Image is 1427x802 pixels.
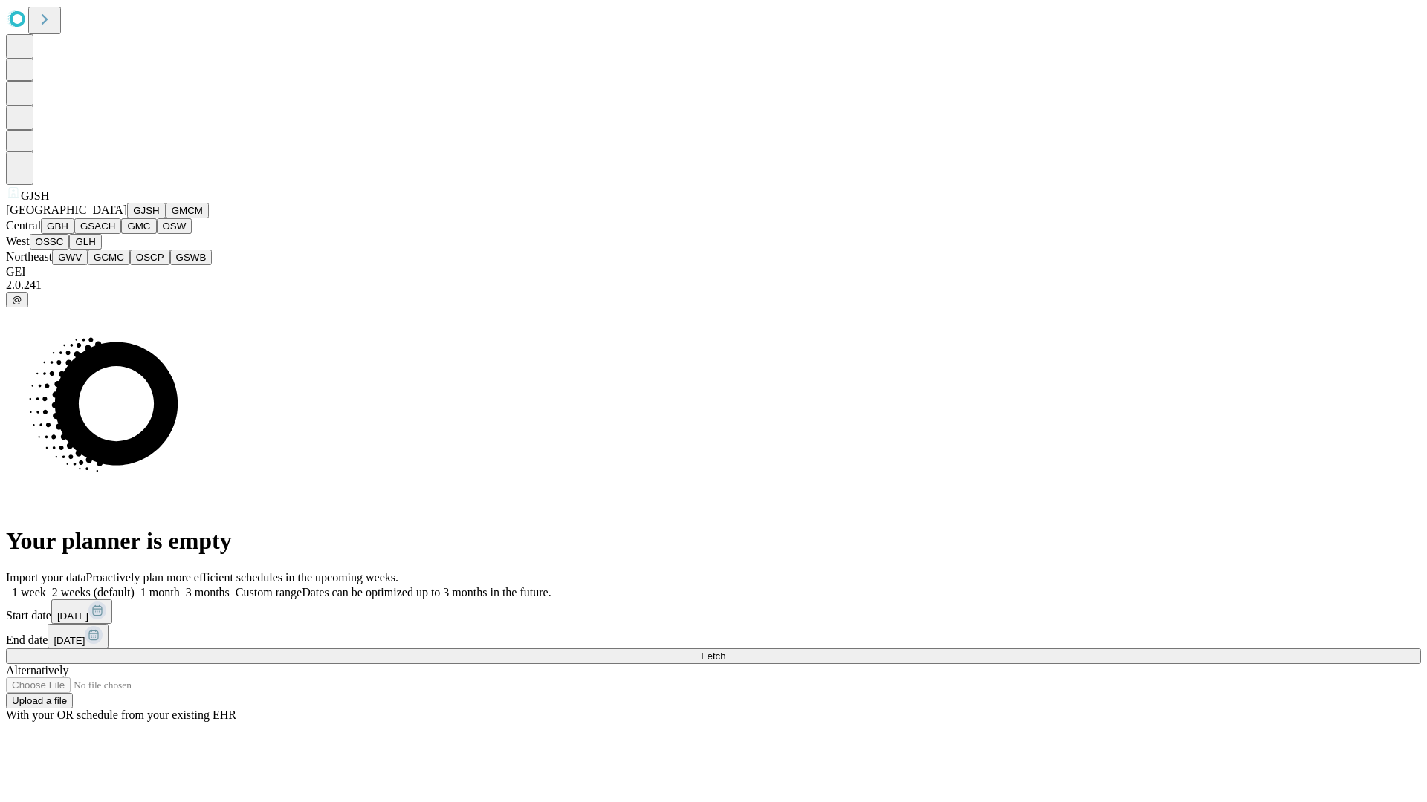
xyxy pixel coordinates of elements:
[170,250,213,265] button: GSWB
[6,527,1421,555] h1: Your planner is empty
[48,624,109,648] button: [DATE]
[6,219,41,232] span: Central
[166,203,209,218] button: GMCM
[52,586,135,599] span: 2 weeks (default)
[54,635,85,646] span: [DATE]
[127,203,166,218] button: GJSH
[6,599,1421,624] div: Start date
[6,664,68,677] span: Alternatively
[12,586,46,599] span: 1 week
[6,265,1421,278] div: GEI
[88,250,130,265] button: GCMC
[6,624,1421,648] div: End date
[157,218,192,234] button: OSW
[52,250,88,265] button: GWV
[12,294,22,305] span: @
[21,189,49,202] span: GJSH
[6,235,30,247] span: West
[6,693,73,708] button: Upload a file
[6,292,28,307] button: @
[6,648,1421,664] button: Fetch
[6,278,1421,292] div: 2.0.241
[140,586,180,599] span: 1 month
[57,610,88,622] span: [DATE]
[302,586,551,599] span: Dates can be optimized up to 3 months in the future.
[69,234,101,250] button: GLH
[74,218,121,234] button: GSACH
[6,571,86,584] span: Import your data
[30,234,70,250] button: OSSC
[130,250,170,265] button: OSCP
[6,203,127,216] span: [GEOGRAPHIC_DATA]
[121,218,156,234] button: GMC
[186,586,230,599] span: 3 months
[86,571,398,584] span: Proactively plan more efficient schedules in the upcoming weeks.
[41,218,74,234] button: GBH
[701,651,725,662] span: Fetch
[6,708,236,721] span: With your OR schedule from your existing EHR
[51,599,112,624] button: [DATE]
[236,586,302,599] span: Custom range
[6,250,52,263] span: Northeast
